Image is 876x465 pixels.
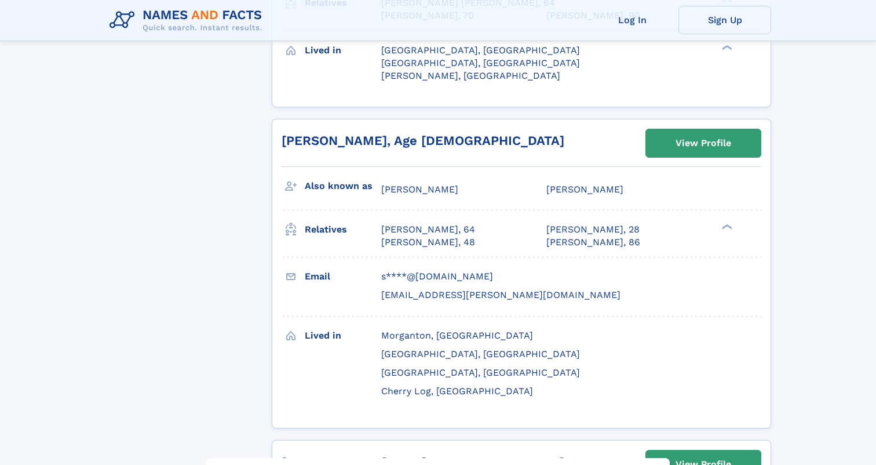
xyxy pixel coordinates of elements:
[719,223,733,231] div: ❯
[586,6,678,34] a: Log In
[305,220,381,239] h3: Relatives
[646,129,761,157] a: View Profile
[381,236,475,249] a: [PERSON_NAME], 48
[546,184,623,195] span: [PERSON_NAME]
[381,348,580,359] span: [GEOGRAPHIC_DATA], [GEOGRAPHIC_DATA]
[381,367,580,378] span: [GEOGRAPHIC_DATA], [GEOGRAPHIC_DATA]
[381,70,560,81] span: [PERSON_NAME], [GEOGRAPHIC_DATA]
[381,184,458,195] span: [PERSON_NAME]
[381,57,580,68] span: [GEOGRAPHIC_DATA], [GEOGRAPHIC_DATA]
[381,386,533,397] span: Cherry Log, [GEOGRAPHIC_DATA]
[305,41,381,60] h3: Lived in
[282,133,564,148] a: [PERSON_NAME], Age [DEMOGRAPHIC_DATA]
[546,223,640,236] a: [PERSON_NAME], 28
[305,326,381,346] h3: Lived in
[305,176,381,196] h3: Also known as
[305,267,381,286] h3: Email
[676,130,731,157] div: View Profile
[381,289,620,300] span: [EMAIL_ADDRESS][PERSON_NAME][DOMAIN_NAME]
[719,43,733,51] div: ❯
[105,5,272,36] img: Logo Names and Facts
[546,236,640,249] a: [PERSON_NAME], 86
[381,45,580,56] span: [GEOGRAPHIC_DATA], [GEOGRAPHIC_DATA]
[678,6,771,34] a: Sign Up
[381,330,533,341] span: Morganton, [GEOGRAPHIC_DATA]
[381,223,475,236] a: [PERSON_NAME], 64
